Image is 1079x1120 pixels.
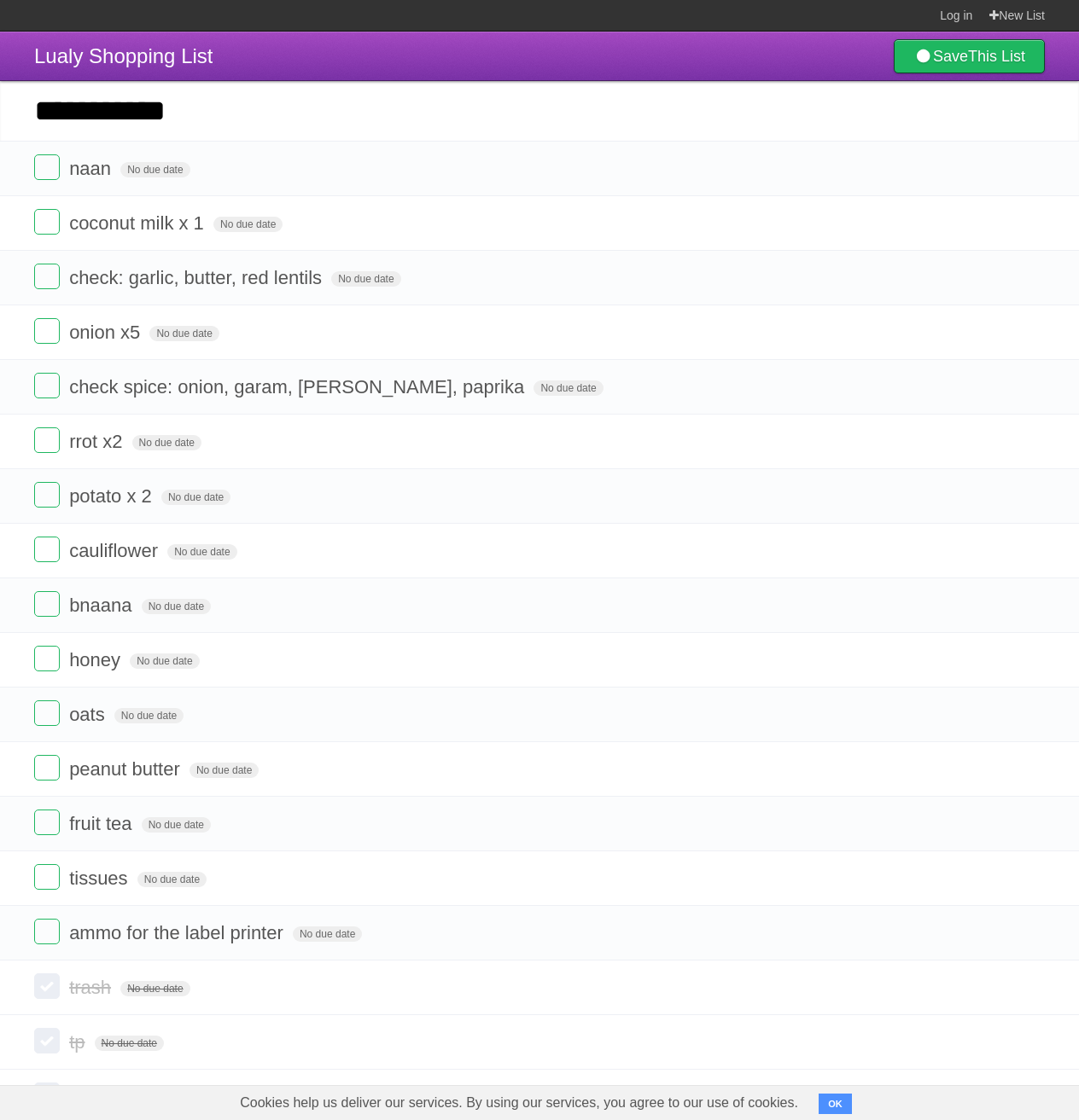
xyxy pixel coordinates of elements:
[69,922,288,943] span: ammo for the label printer
[120,981,190,996] span: No due date
[69,868,131,889] span: tissues
[69,158,115,179] span: naan
[130,653,199,669] span: No due date
[161,490,230,505] span: No due date
[69,813,136,834] span: fruit tea
[34,264,60,289] label: Done
[149,326,219,341] span: No due date
[34,209,60,235] label: Done
[34,919,60,944] label: Done
[167,544,236,560] span: No due date
[34,810,60,835] label: Done
[293,926,362,942] span: No due date
[331,271,400,287] span: No due date
[120,162,190,177] span: No due date
[34,427,60,453] label: Done
[34,373,60,398] label: Done
[34,1028,60,1053] label: Done
[213,217,283,232] span: No due date
[69,649,125,670] span: honey
[34,44,213,67] span: Lualy Shopping List
[69,595,136,616] span: bnaana
[69,376,528,398] span: check spice: onion, garam, [PERSON_NAME], paprika
[132,435,201,450] span: No due date
[894,39,1045,73] a: SaveThis List
[34,864,60,890] label: Done
[34,646,60,671] label: Done
[69,212,208,234] span: coconut milk x 1
[34,318,60,344] label: Done
[69,540,162,561] span: cauliflower
[95,1036,164,1051] span: No due date
[69,977,115,998] span: trash
[34,537,60,562] label: Done
[69,267,326,288] span: check: garlic, butter, red lentils
[34,482,60,508] label: Done
[34,1082,60,1108] label: Done
[142,599,211,614] span: No due date
[142,817,211,833] span: No due date
[223,1086,815,1120] span: Cookies help us deliver our services. By using our services, you agree to our use of cookies.
[819,1094,852,1114] button: OK
[34,154,60,180] label: Done
[69,431,126,452] span: rrot x2
[69,758,184,780] span: peanut butter
[69,322,144,343] span: onion x5
[34,973,60,999] label: Done
[34,700,60,726] label: Done
[534,380,603,396] span: No due date
[968,48,1025,65] b: This List
[34,755,60,781] label: Done
[190,763,259,778] span: No due date
[69,485,156,507] span: potato x 2
[34,591,60,617] label: Done
[114,708,184,723] span: No due date
[137,872,207,887] span: No due date
[69,704,109,725] span: oats
[69,1031,89,1053] span: tp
